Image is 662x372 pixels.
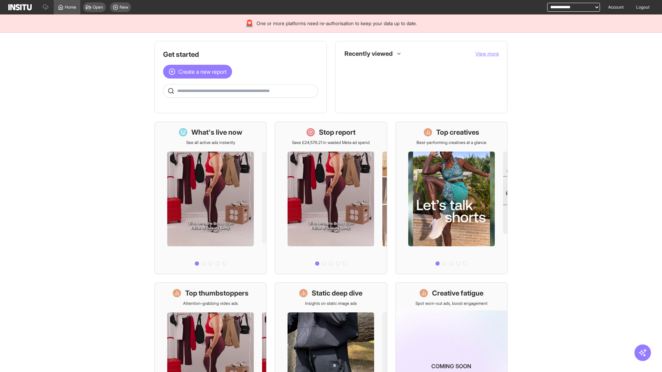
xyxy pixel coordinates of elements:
[319,127,355,137] h1: Stop report
[8,4,32,10] img: Logo
[292,140,370,145] p: Save £24,579.21 in wasted Meta ad spend
[436,127,479,137] h1: Top creatives
[178,68,227,76] span: Create a new report
[305,301,357,306] p: Insights on static image ads
[395,122,508,274] a: Top creativesBest-performing creatives at a glance
[191,127,242,137] h1: What's live now
[257,20,417,27] span: One or more platforms need re-authorisation to keep your data up to date.
[475,51,499,56] span: View more
[93,4,103,10] span: Open
[312,288,362,298] h1: Static deep dive
[185,288,249,298] h1: Top thumbstoppers
[245,19,254,28] div: 🚨
[275,122,387,274] a: Stop reportSave £24,579.21 in wasted Meta ad spend
[417,140,487,145] p: Best-performing creatives at a glance
[163,50,318,59] h1: Get started
[183,301,238,306] p: Attention-grabbing video ads
[475,50,499,57] button: View more
[163,65,232,79] button: Create a new report
[120,4,128,10] span: New
[186,140,235,145] p: See all active ads instantly
[65,4,76,10] span: Home
[154,122,267,274] a: What's live nowSee all active ads instantly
